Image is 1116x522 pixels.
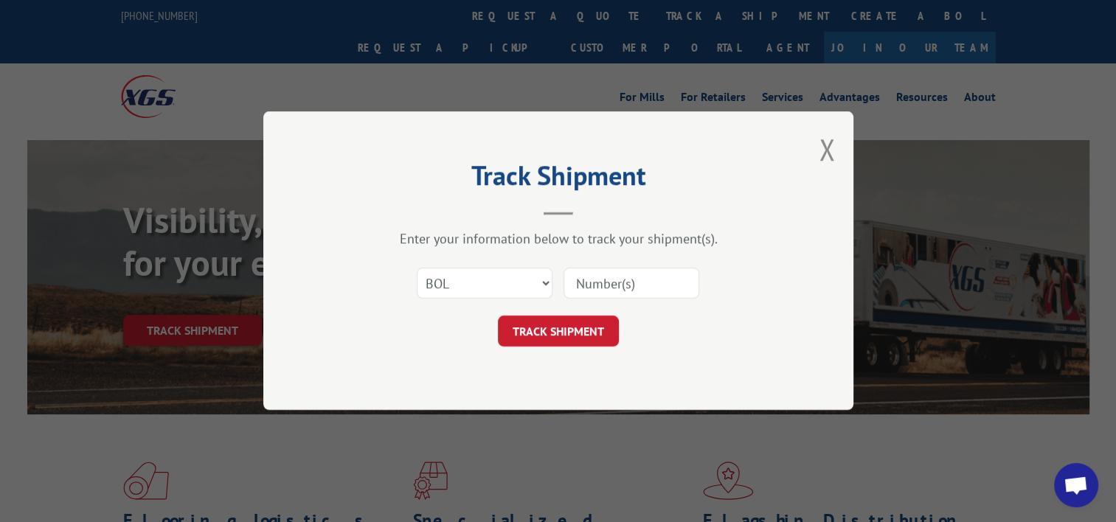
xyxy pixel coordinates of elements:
button: Close modal [819,130,835,169]
input: Number(s) [564,268,699,299]
h2: Track Shipment [337,165,780,193]
button: TRACK SHIPMENT [498,316,619,347]
div: Enter your information below to track your shipment(s). [337,231,780,248]
div: Open chat [1054,463,1098,507]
